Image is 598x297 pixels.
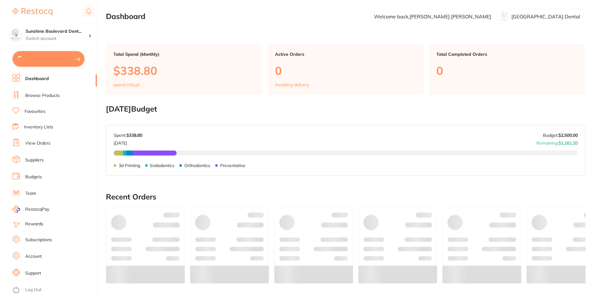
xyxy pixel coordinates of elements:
[113,52,255,57] p: Total Spend (Monthly)
[25,93,60,99] a: Browse Products
[220,163,245,168] p: Preventative
[25,206,49,213] span: RestocqPay
[436,64,578,77] p: 0
[12,285,95,295] button: Log Out
[25,190,36,197] a: Team
[436,52,578,57] p: Total Completed Orders
[25,157,44,163] a: Suppliers
[25,237,52,243] a: Subscriptions
[119,163,140,168] p: 3d Printing
[25,140,50,146] a: View Orders
[113,64,255,77] p: $338.80
[25,287,41,293] a: Log Out
[10,29,22,41] img: Sunshine Boulevard Dental
[26,36,88,42] p: Switch account
[558,140,578,146] strong: $2,161.20
[275,82,309,87] p: Awaiting delivery
[106,12,145,21] h2: Dashboard
[25,174,42,180] a: Budgets
[114,133,142,138] p: Spent:
[114,138,142,146] p: [DATE]
[12,206,20,213] img: RestocqPay
[12,5,52,19] a: Restocq Logo
[12,206,49,213] a: RestocqPay
[24,124,53,130] a: Inventory Lists
[536,138,578,146] p: Remaining:
[275,52,417,57] p: Active Orders
[25,221,43,227] a: Rewards
[275,64,417,77] p: 0
[106,193,586,201] h2: Recent Orders
[268,44,424,95] a: Active Orders0Awaiting delivery
[106,44,263,95] a: Total Spend (Monthly)$338.80spend inSept
[25,108,45,115] a: Favourites
[558,132,578,138] strong: $2,500.00
[12,8,52,16] img: Restocq Logo
[184,163,210,168] p: Orthodontics
[113,82,140,87] p: spend in Sept
[429,44,586,95] a: Total Completed Orders0
[25,270,41,276] a: Support
[25,76,49,82] a: Dashboard
[26,28,88,35] h4: Sunshine Boulevard Dental
[543,133,578,138] p: Budget:
[106,105,586,113] h2: [DATE] Budget
[25,253,42,260] a: Account
[511,14,580,19] p: [GEOGRAPHIC_DATA] Dental
[150,163,174,168] p: Endodontics
[126,132,142,138] strong: $338.80
[374,14,491,19] p: Welcome back, [PERSON_NAME] [PERSON_NAME]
